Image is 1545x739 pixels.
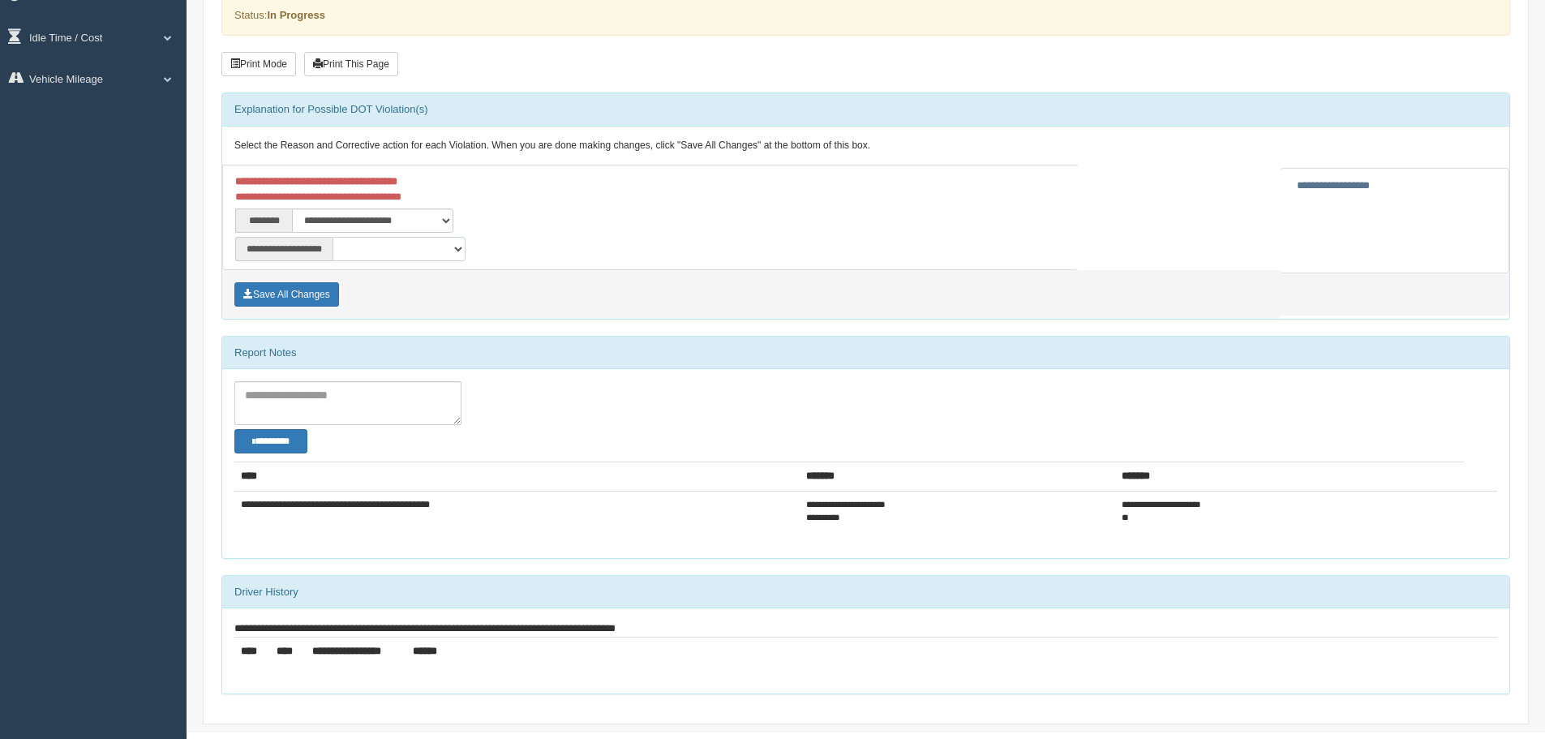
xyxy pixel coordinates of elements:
[221,52,296,76] button: Print Mode
[304,52,398,76] button: Print This Page
[222,576,1509,608] div: Driver History
[222,93,1509,126] div: Explanation for Possible DOT Violation(s)
[222,127,1509,165] div: Select the Reason and Corrective action for each Violation. When you are done making changes, cli...
[222,337,1509,369] div: Report Notes
[267,9,325,21] strong: In Progress
[234,429,307,453] button: Change Filter Options
[234,282,339,307] button: Save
